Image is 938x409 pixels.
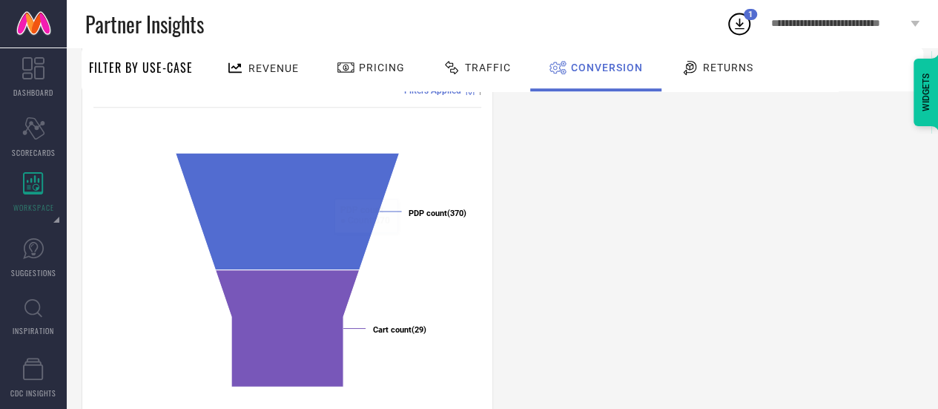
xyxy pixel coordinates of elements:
div: Open download list [726,10,753,37]
span: DASHBOARD [13,87,53,98]
text: (370) [409,209,466,218]
text: (29) [373,325,426,335]
span: Traffic [465,62,511,73]
span: SUGGESTIONS [11,267,56,278]
tspan: Cart count [373,325,412,335]
tspan: PDP count [409,209,447,218]
span: Partner Insights [85,9,204,39]
span: Returns [703,62,753,73]
span: Filter By Use-Case [89,59,193,76]
span: 1 [748,10,753,19]
span: WORKSPACE [13,202,54,213]
span: CDC INSIGHTS [10,387,56,399]
span: Conversion [571,62,643,73]
span: INSPIRATION [13,325,54,336]
span: Revenue [248,62,299,74]
span: SCORECARDS [12,147,56,158]
span: Pricing [359,62,405,73]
